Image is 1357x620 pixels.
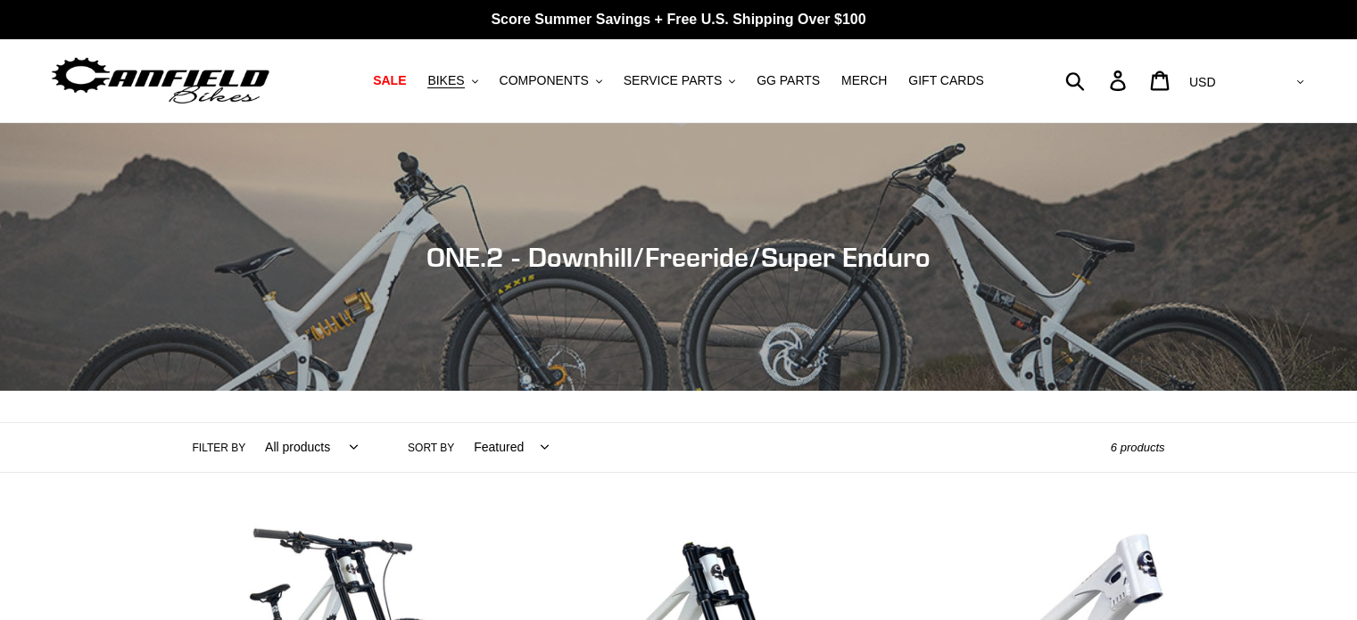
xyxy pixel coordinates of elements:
button: SERVICE PARTS [615,69,744,93]
span: SALE [373,73,406,88]
span: 6 products [1111,441,1165,454]
button: COMPONENTS [491,69,611,93]
span: GG PARTS [757,73,820,88]
span: GIFT CARDS [908,73,984,88]
input: Search [1075,61,1121,100]
a: GG PARTS [748,69,829,93]
a: SALE [364,69,415,93]
label: Sort by [408,440,454,456]
a: GIFT CARDS [899,69,993,93]
span: ONE.2 - Downhill/Freeride/Super Enduro [426,241,931,273]
a: MERCH [832,69,896,93]
button: BIKES [418,69,486,93]
label: Filter by [193,440,246,456]
span: BIKES [427,73,464,88]
span: SERVICE PARTS [624,73,722,88]
img: Canfield Bikes [49,53,272,109]
span: MERCH [841,73,887,88]
span: COMPONENTS [500,73,589,88]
